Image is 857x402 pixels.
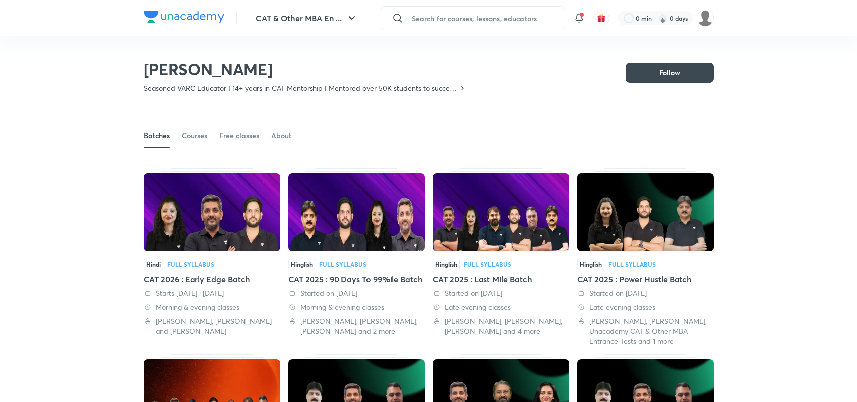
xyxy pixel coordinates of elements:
[577,273,714,285] div: CAT 2025 : Power Hustle Batch
[433,259,460,270] span: Hinglish
[144,11,224,26] a: Company Logo
[288,288,425,298] div: Started on 31 Aug 2025
[288,302,425,312] div: Morning & evening classes
[577,168,714,346] div: CAT 2025 : Power Hustle Batch
[433,316,569,336] div: Lokesh Agarwal, Ravi Kumar, Saral Nashier and 4 more
[464,261,511,267] div: Full Syllabus
[144,123,170,148] a: Batches
[577,288,714,298] div: Started on 8 Jul 2025
[288,273,425,285] div: CAT 2025 : 90 Days To 99%ile Batch
[144,288,280,298] div: Starts today · 30 Sep 2025
[433,288,569,298] div: Started on 4 Aug 2025
[144,59,466,79] h2: [PERSON_NAME]
[288,259,315,270] span: Hinglish
[577,173,714,251] img: Thumbnail
[144,173,280,251] img: Thumbnail
[433,302,569,312] div: Late evening classes
[697,10,714,27] img: Coolm
[182,123,207,148] a: Courses
[167,261,214,267] div: Full Syllabus
[288,173,425,251] img: Thumbnail
[144,130,170,141] div: Batches
[144,11,224,23] img: Company Logo
[288,316,425,336] div: Lokesh Agarwal, Ravi Kumar, Saral Nashier and 2 more
[433,168,569,346] div: CAT 2025 : Last Mile Batch
[408,5,565,32] input: Search for courses, lessons, educators
[658,13,668,23] img: streak
[433,273,569,285] div: CAT 2025 : Last Mile Batch
[271,123,291,148] a: About
[144,259,163,270] span: Hindi
[144,302,280,312] div: Morning & evening classes
[433,173,569,251] img: Thumbnail
[219,123,259,148] a: Free classes
[597,14,606,23] img: avatar
[144,273,280,285] div: CAT 2026 : Early Edge Batch
[577,302,714,312] div: Late evening classes
[144,316,280,336] div: Ravi Kumar, Saral Nashier and Alpa Sharma
[593,10,609,26] button: avatar
[144,83,458,93] p: Seasoned VARC Educator I 14+ years in CAT Mentorship I Mentored over 50K students to success I Ex...
[288,168,425,346] div: CAT 2025 : 90 Days To 99%ile Batch
[319,261,366,267] div: Full Syllabus
[659,68,680,78] span: Follow
[219,130,259,141] div: Free classes
[250,8,364,28] button: CAT & Other MBA En ...
[577,316,714,346] div: Lokesh Agarwal, Ravi Kumar, Unacademy CAT & Other MBA Entrance Tests and 1 more
[271,130,291,141] div: About
[608,261,656,267] div: Full Syllabus
[144,168,280,346] div: CAT 2026 : Early Edge Batch
[182,130,207,141] div: Courses
[626,63,714,83] button: Follow
[577,259,604,270] span: Hinglish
